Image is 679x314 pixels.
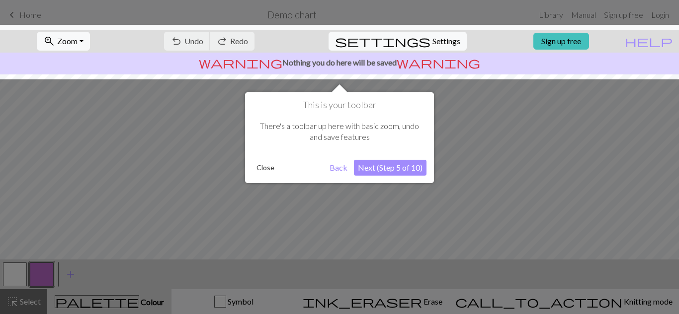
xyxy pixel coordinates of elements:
div: There's a toolbar up here with basic zoom, undo and save features [253,111,426,153]
button: Next (Step 5 of 10) [354,160,426,176]
button: Close [253,160,278,175]
div: This is your toolbar [245,92,434,183]
h1: This is your toolbar [253,100,426,111]
button: Back [326,160,351,176]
